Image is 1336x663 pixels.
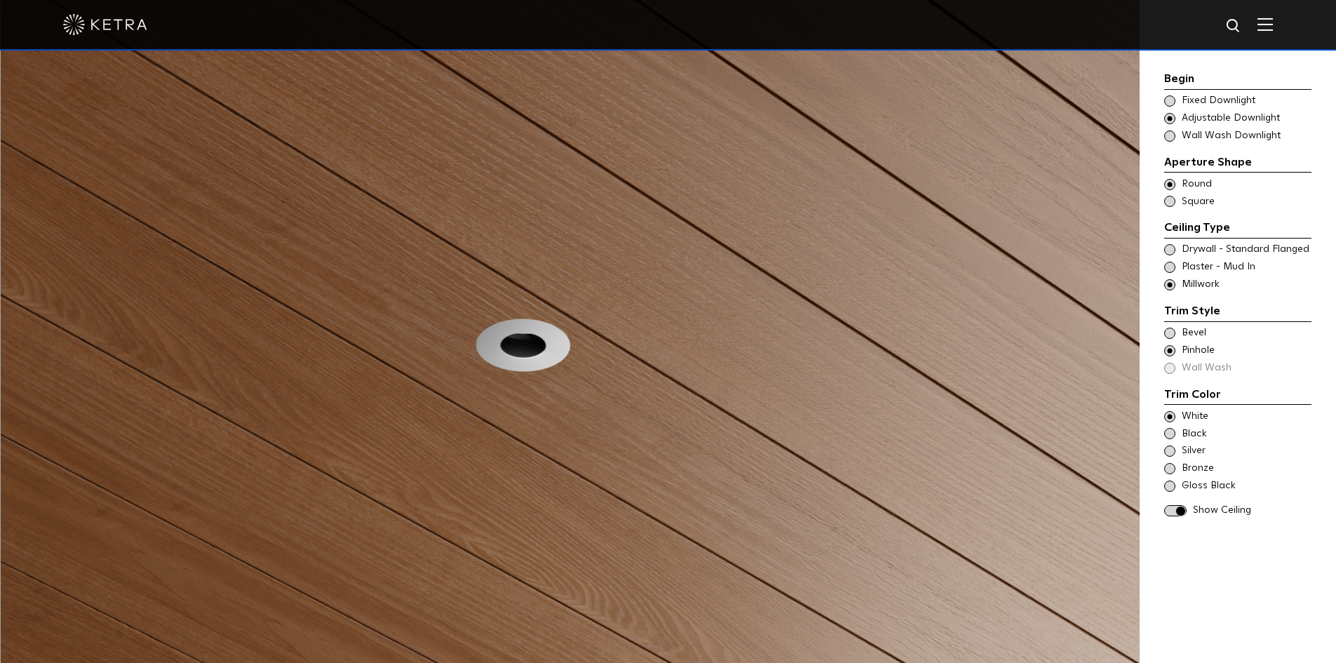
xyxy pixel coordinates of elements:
[1182,462,1310,476] span: Bronze
[1182,479,1310,493] span: Gloss Black
[1182,344,1310,358] span: Pinhole
[1164,70,1311,90] div: Begin
[1182,410,1310,424] span: White
[63,14,147,35] img: ketra-logo-2019-white
[1182,278,1310,292] span: Millwork
[1182,444,1310,458] span: Silver
[1164,386,1311,406] div: Trim Color
[1225,18,1243,35] img: search icon
[1182,260,1310,274] span: Plaster - Mud In
[1182,326,1310,340] span: Bevel
[1164,154,1311,173] div: Aperture Shape
[1257,18,1273,31] img: Hamburger%20Nav.svg
[1182,427,1310,441] span: Black
[1182,178,1310,192] span: Round
[1182,94,1310,108] span: Fixed Downlight
[1182,129,1310,143] span: Wall Wash Downlight
[1182,112,1310,126] span: Adjustable Downlight
[1182,243,1310,257] span: Drywall - Standard Flanged
[1193,504,1311,518] span: Show Ceiling
[1164,219,1311,239] div: Ceiling Type
[1164,302,1311,322] div: Trim Style
[1182,195,1310,209] span: Square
